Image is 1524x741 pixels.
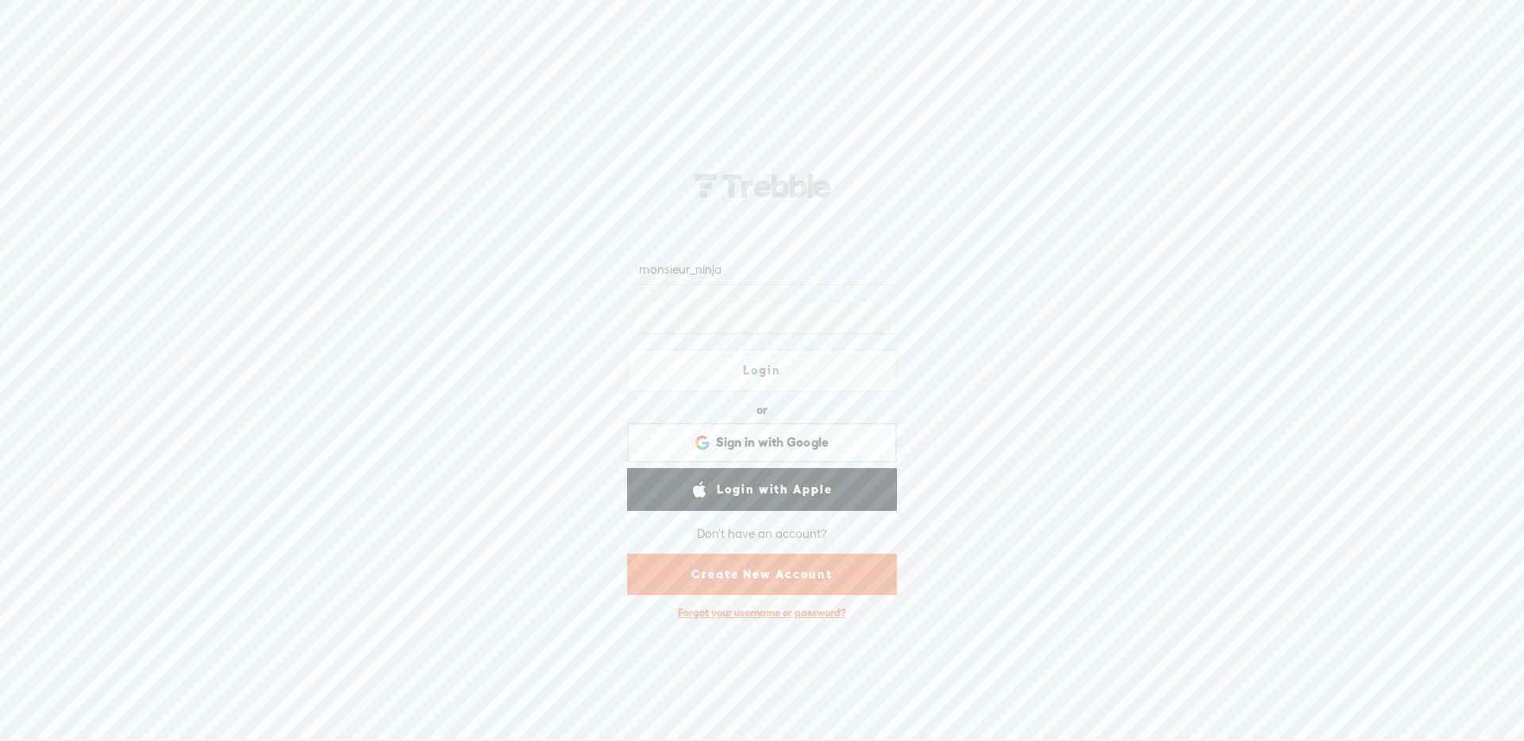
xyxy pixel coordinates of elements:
div: or [756,397,768,423]
a: Create New Account [627,554,897,595]
div: Forgot your username or password? [670,598,854,628]
div: Sign in with Google [627,423,897,463]
div: Don't have an account? [697,517,827,551]
input: Username [636,254,894,285]
a: Login with Apple [627,468,897,511]
a: Login [627,349,897,392]
span: Sign in with Google [716,434,829,451]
